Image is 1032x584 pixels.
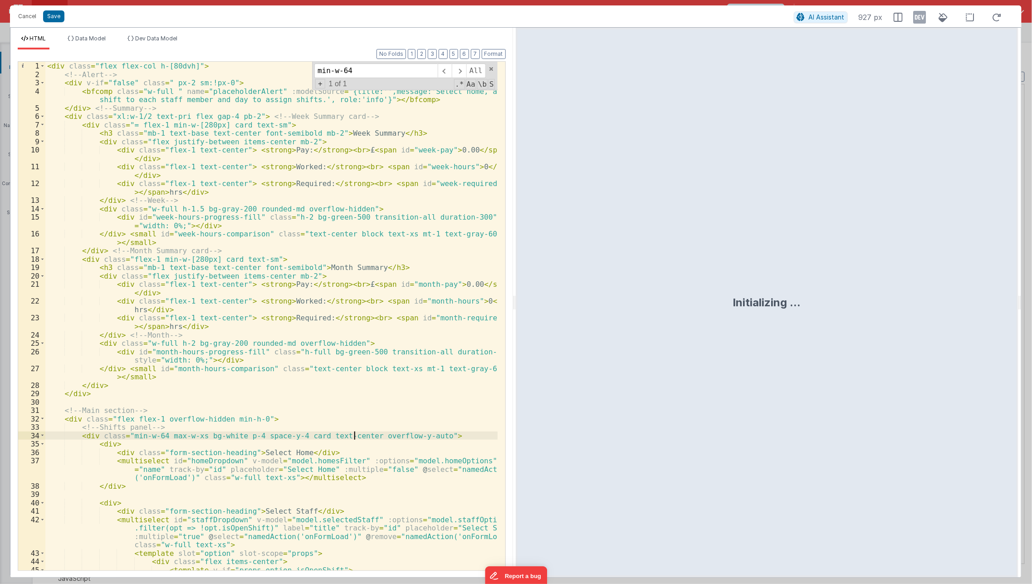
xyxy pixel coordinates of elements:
[18,112,45,121] div: 6
[75,35,106,42] span: Data Model
[471,49,480,59] button: 7
[417,49,426,59] button: 2
[794,11,848,23] button: AI Assistant
[18,415,45,423] div: 32
[18,398,45,407] div: 30
[489,79,495,89] span: Search In Selection
[428,49,437,59] button: 3
[460,49,469,59] button: 6
[18,62,45,70] div: 1
[439,49,448,59] button: 4
[377,49,406,59] button: No Folds
[18,255,45,264] div: 18
[29,35,46,42] span: HTML
[14,10,41,23] button: Cancel
[18,432,45,440] div: 34
[466,79,476,89] span: CaseSensitive Search
[18,196,45,205] div: 13
[43,10,64,22] button: Save
[18,121,45,129] div: 7
[18,339,45,348] div: 25
[18,557,45,566] div: 44
[18,456,45,482] div: 37
[18,104,45,113] div: 5
[408,49,416,59] button: 1
[314,64,438,78] input: Search for
[733,295,801,310] div: Initializing ...
[18,179,45,196] div: 12
[18,482,45,491] div: 38
[18,70,45,79] div: 2
[18,507,45,515] div: 41
[18,137,45,146] div: 9
[18,423,45,432] div: 33
[18,406,45,415] div: 31
[18,490,45,499] div: 39
[477,79,488,89] span: Whole Word Search
[18,440,45,448] div: 35
[315,79,325,88] span: Toggel Replace mode
[18,205,45,213] div: 14
[859,12,883,23] span: 927 px
[18,162,45,179] div: 11
[482,49,506,59] button: Format
[18,246,45,255] div: 17
[18,381,45,390] div: 28
[18,297,45,314] div: 22
[18,146,45,162] div: 10
[18,389,45,398] div: 29
[454,79,465,89] span: RegExp Search
[325,80,351,88] span: 1 of 1
[18,272,45,280] div: 20
[18,79,45,87] div: 3
[18,263,45,272] div: 19
[18,549,45,558] div: 43
[18,129,45,137] div: 8
[18,499,45,507] div: 40
[18,515,45,549] div: 42
[18,213,45,230] div: 15
[18,331,45,339] div: 24
[135,35,177,42] span: Dev Data Model
[18,230,45,246] div: 16
[450,49,458,59] button: 5
[18,348,45,364] div: 26
[18,280,45,297] div: 21
[18,448,45,457] div: 36
[18,364,45,381] div: 27
[18,87,45,104] div: 4
[18,566,45,574] div: 45
[18,314,45,330] div: 23
[809,13,845,21] span: AI Assistant
[466,64,486,78] span: Alt-Enter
